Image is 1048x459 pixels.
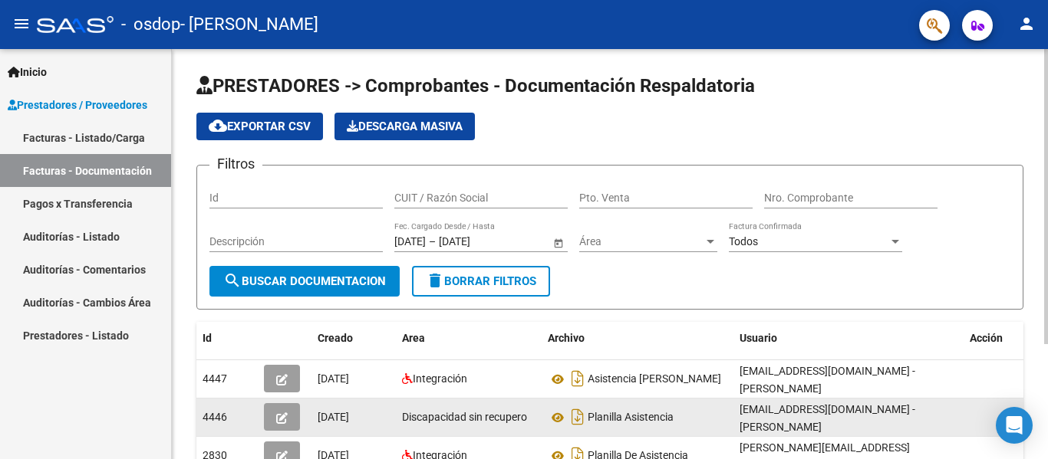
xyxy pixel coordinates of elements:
[8,97,147,113] span: Prestadores / Proveedores
[203,372,227,385] span: 4447
[394,235,426,248] input: Fecha inicio
[402,411,527,423] span: Discapacidad sin recupero
[121,8,180,41] span: - osdop
[740,365,915,395] span: [EMAIL_ADDRESS][DOMAIN_NAME] - [PERSON_NAME]
[8,64,47,80] span: Inicio
[550,234,566,251] button: Open calendar
[209,120,311,133] span: Exportar CSV
[209,116,227,135] mat-icon: cloud_download
[579,235,704,248] span: Área
[426,271,444,290] mat-icon: delete
[542,322,733,355] datatable-header-cell: Archivo
[568,366,588,391] i: Descargar documento
[196,322,258,355] datatable-header-cell: Id
[318,372,349,385] span: [DATE]
[347,120,463,133] span: Descarga Masiva
[413,372,467,385] span: Integración
[740,332,777,344] span: Usuario
[311,322,396,355] datatable-header-cell: Creado
[568,405,588,429] i: Descargar documento
[335,113,475,140] button: Descarga Masiva
[335,113,475,140] app-download-masive: Descarga masiva de comprobantes (adjuntos)
[203,332,212,344] span: Id
[729,235,758,248] span: Todos
[180,8,318,41] span: - [PERSON_NAME]
[588,373,721,385] span: Asistencia [PERSON_NAME]
[396,322,542,355] datatable-header-cell: Area
[196,75,755,97] span: PRESTADORES -> Comprobantes - Documentación Respaldatoria
[548,332,585,344] span: Archivo
[996,407,1033,444] div: Open Intercom Messenger
[970,332,1003,344] span: Acción
[740,403,915,433] span: [EMAIL_ADDRESS][DOMAIN_NAME] - [PERSON_NAME]
[203,411,227,423] span: 4446
[209,266,400,297] button: Buscar Documentacion
[196,113,323,140] button: Exportar CSV
[223,271,242,290] mat-icon: search
[402,332,425,344] span: Area
[426,274,536,288] span: Borrar Filtros
[964,322,1040,355] datatable-header-cell: Acción
[733,322,964,355] datatable-header-cell: Usuario
[1017,15,1036,33] mat-icon: person
[209,153,262,175] h3: Filtros
[429,235,436,248] span: –
[12,15,31,33] mat-icon: menu
[439,235,514,248] input: Fecha fin
[412,266,550,297] button: Borrar Filtros
[318,332,353,344] span: Creado
[223,274,386,288] span: Buscar Documentacion
[318,411,349,423] span: [DATE]
[588,411,674,424] span: Planilla Asistencia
